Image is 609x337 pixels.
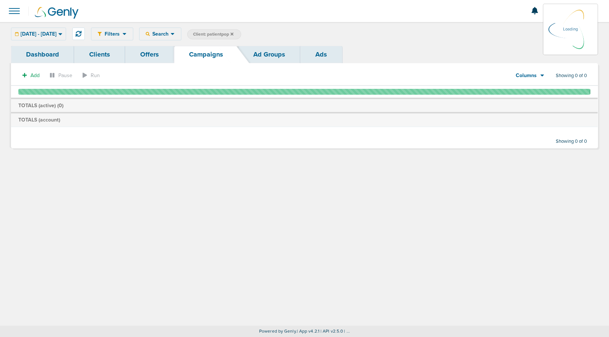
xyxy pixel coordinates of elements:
[556,138,587,145] span: Showing 0 of 0
[74,46,125,63] a: Clients
[11,113,598,127] td: TOTALS (account)
[344,329,350,334] span: | ...
[238,46,300,63] a: Ad Groups
[125,46,174,63] a: Offers
[320,329,343,334] span: | API v2.5.0
[300,46,342,63] a: Ads
[193,31,233,37] span: Client: patientpop
[18,70,44,81] button: Add
[297,329,319,334] span: | App v4.2.1
[174,46,238,63] a: Campaigns
[556,73,587,79] span: Showing 0 of 0
[30,72,40,79] span: Add
[35,7,79,19] img: Genly
[11,98,598,113] td: TOTALS (active) ( )
[11,46,74,63] a: Dashboard
[59,102,62,109] span: 0
[563,25,578,34] p: Loading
